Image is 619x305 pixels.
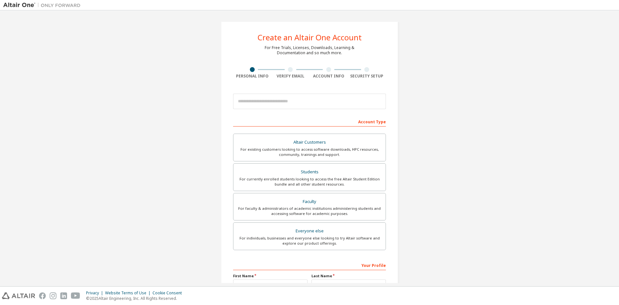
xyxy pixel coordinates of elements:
[348,74,386,79] div: Security Setup
[233,260,386,270] div: Your Profile
[39,292,46,299] img: facebook.svg
[152,290,186,296] div: Cookie Consent
[258,34,362,41] div: Create an Altair One Account
[105,290,152,296] div: Website Terms of Use
[2,292,35,299] img: altair_logo.svg
[237,177,382,187] div: For currently enrolled students looking to access the free Altair Student Edition bundle and all ...
[233,273,308,279] label: First Name
[265,45,354,56] div: For Free Trials, Licenses, Downloads, Learning & Documentation and so much more.
[233,116,386,127] div: Account Type
[60,292,67,299] img: linkedin.svg
[86,290,105,296] div: Privacy
[311,273,386,279] label: Last Name
[233,74,271,79] div: Personal Info
[86,296,186,301] p: © 2025 Altair Engineering, Inc. All Rights Reserved.
[50,292,56,299] img: instagram.svg
[309,74,348,79] div: Account Info
[237,147,382,157] div: For existing customers looking to access software downloads, HPC resources, community, trainings ...
[237,168,382,177] div: Students
[71,292,80,299] img: youtube.svg
[237,227,382,236] div: Everyone else
[237,138,382,147] div: Altair Customers
[237,206,382,216] div: For faculty & administrators of academic institutions administering students and accessing softwa...
[237,197,382,206] div: Faculty
[237,236,382,246] div: For individuals, businesses and everyone else looking to try Altair software and explore our prod...
[3,2,84,8] img: Altair One
[271,74,310,79] div: Verify Email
